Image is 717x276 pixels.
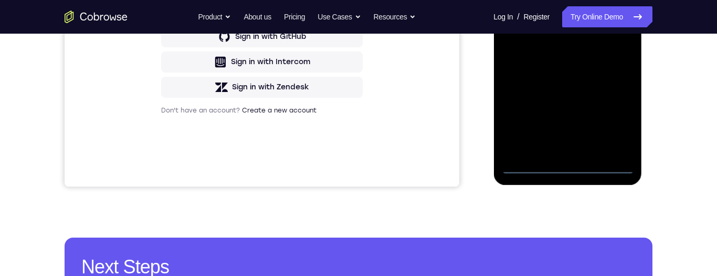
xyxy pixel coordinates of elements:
button: Sign in [97,120,298,141]
button: Product [198,6,231,27]
a: Register [524,6,550,27]
a: Log In [493,6,513,27]
button: Resources [374,6,416,27]
a: Go to the home page [65,11,128,23]
span: / [517,11,519,23]
div: Sign in with Intercom [166,222,246,233]
a: Pricing [284,6,305,27]
button: Sign in with Intercom [97,217,298,238]
h1: Sign in to your account [97,72,298,87]
button: Sign in with Google [97,167,298,188]
a: About us [244,6,271,27]
a: Try Online Demo [562,6,652,27]
button: Sign in with GitHub [97,192,298,213]
p: or [192,150,203,159]
input: Enter your email [103,100,292,111]
button: Sign in with Zendesk [97,242,298,263]
button: Use Cases [318,6,361,27]
div: Sign in with GitHub [171,197,241,208]
div: Sign in with Zendesk [167,248,245,258]
div: Sign in with Google [170,172,241,182]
